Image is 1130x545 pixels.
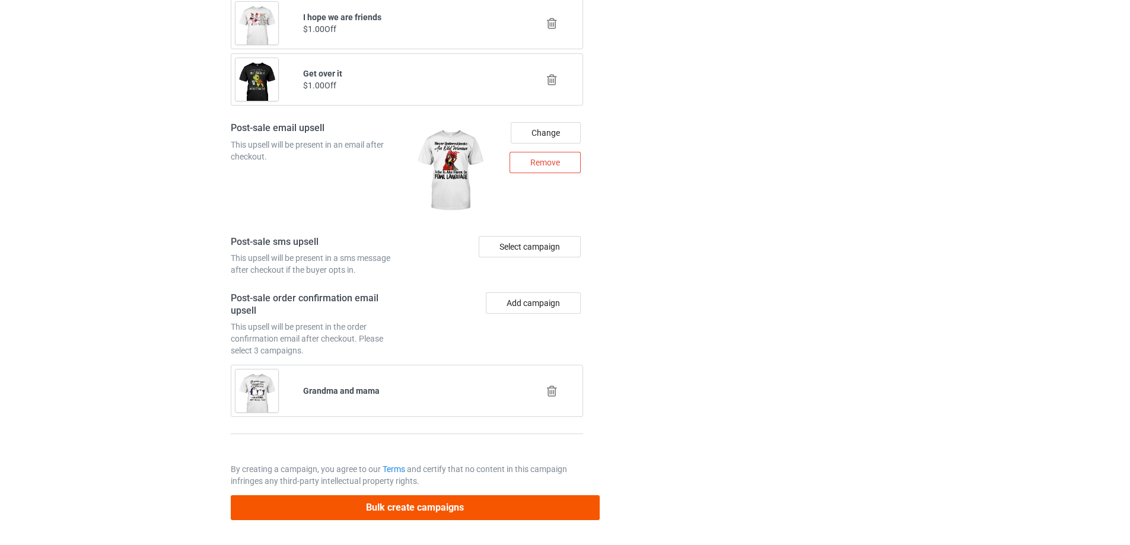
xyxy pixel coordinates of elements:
a: Terms [383,464,405,474]
img: regular.jpg [411,122,489,219]
div: This upsell will be present in an email after checkout. [231,139,403,162]
b: Get over it [303,69,342,78]
b: Grandma and mama [303,386,380,396]
b: I hope we are friends [303,12,381,22]
button: Bulk create campaigns [231,495,600,519]
div: Change [511,122,581,144]
div: This upsell will be present in the order confirmation email after checkout. Please select 3 campa... [231,321,403,356]
button: Add campaign [486,292,581,314]
div: $1.00 Off [303,79,511,91]
div: $1.00 Off [303,23,511,35]
h4: Post-sale order confirmation email upsell [231,292,403,317]
p: By creating a campaign, you agree to our and certify that no content in this campaign infringes a... [231,463,583,487]
h4: Post-sale email upsell [231,122,403,135]
div: Remove [510,152,581,173]
h4: Post-sale sms upsell [231,236,403,248]
div: Select campaign [479,236,581,257]
div: This upsell will be present in a sms message after checkout if the buyer opts in. [231,252,403,276]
